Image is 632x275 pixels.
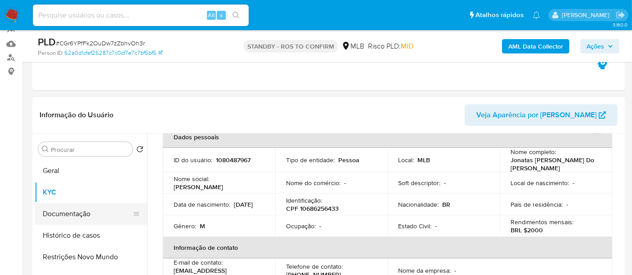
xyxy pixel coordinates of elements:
[208,11,215,19] span: Alt
[286,222,316,230] p: Ocupação :
[174,183,223,191] p: [PERSON_NAME]
[234,200,253,208] p: [DATE]
[616,10,625,20] a: Sair
[444,179,446,187] p: -
[35,160,147,182] button: Geral
[227,9,245,22] button: search-icon
[435,222,437,230] p: -
[286,196,322,204] p: Identificação :
[35,246,147,268] button: Restrições Novo Mundo
[475,10,524,20] span: Atalhos rápidos
[200,222,205,230] p: M
[33,9,249,21] input: Pesquise usuários ou casos...
[443,200,451,208] p: BR
[476,104,596,126] span: Veja Aparência por [PERSON_NAME]
[502,39,569,53] button: AML Data Collector
[35,182,147,203] button: KYC
[399,200,439,208] p: Nacionalidade :
[338,156,359,164] p: Pessoa
[399,266,451,275] p: Nome da empresa :
[286,262,343,271] p: Telefone de contato :
[163,126,612,148] th: Dados pessoais
[42,146,49,153] button: Procurar
[286,204,339,213] p: CPF 10686256433
[508,39,563,53] b: AML Data Collector
[344,179,346,187] p: -
[220,11,223,19] span: s
[51,146,129,154] input: Procurar
[399,156,414,164] p: Local :
[368,41,413,51] span: Risco PLD:
[533,11,540,19] a: Notificações
[174,222,196,230] p: Gênero :
[511,200,563,208] p: País de residência :
[38,35,56,49] b: PLD
[399,222,432,230] p: Estado Civil :
[35,225,147,246] button: Histórico de casos
[174,175,209,183] p: Nome social :
[286,179,341,187] p: Nome do comércio :
[174,258,223,266] p: E-mail de contato :
[286,156,335,164] p: Tipo de entidade :
[136,146,143,155] button: Retornar ao pedido padrão
[455,266,457,275] p: -
[511,156,598,172] p: Jonatas [PERSON_NAME] Do [PERSON_NAME]
[587,39,604,53] span: Ações
[511,226,543,234] p: BRL $2000
[244,40,338,53] p: STANDBY - ROS TO CONFIRM
[216,156,251,164] p: 1080487967
[613,21,628,28] span: 3.160.0
[511,218,574,226] p: Rendimentos mensais :
[566,200,568,208] p: -
[511,179,569,187] p: Local de nascimento :
[418,156,430,164] p: MLB
[399,179,441,187] p: Soft descriptor :
[341,41,364,51] div: MLB
[511,148,556,156] p: Nome completo :
[573,179,574,187] p: -
[163,237,612,258] th: Informação de contato
[580,39,619,53] button: Ações
[38,49,63,57] b: Person ID
[64,49,162,57] a: 62a0d1cfef25287c7c0cf7e7c7bf5bf5
[56,39,145,48] span: # CGr6YPfFk2OuDw7zZbhvOh3r
[465,104,618,126] button: Veja Aparência por [PERSON_NAME]
[40,111,113,120] h1: Informação do Usuário
[174,200,230,208] p: Data de nascimento :
[35,203,140,225] button: Documentação
[319,222,321,230] p: -
[562,11,613,19] p: erico.trevizan@mercadopago.com.br
[174,156,212,164] p: ID do usuário :
[401,41,413,51] span: MID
